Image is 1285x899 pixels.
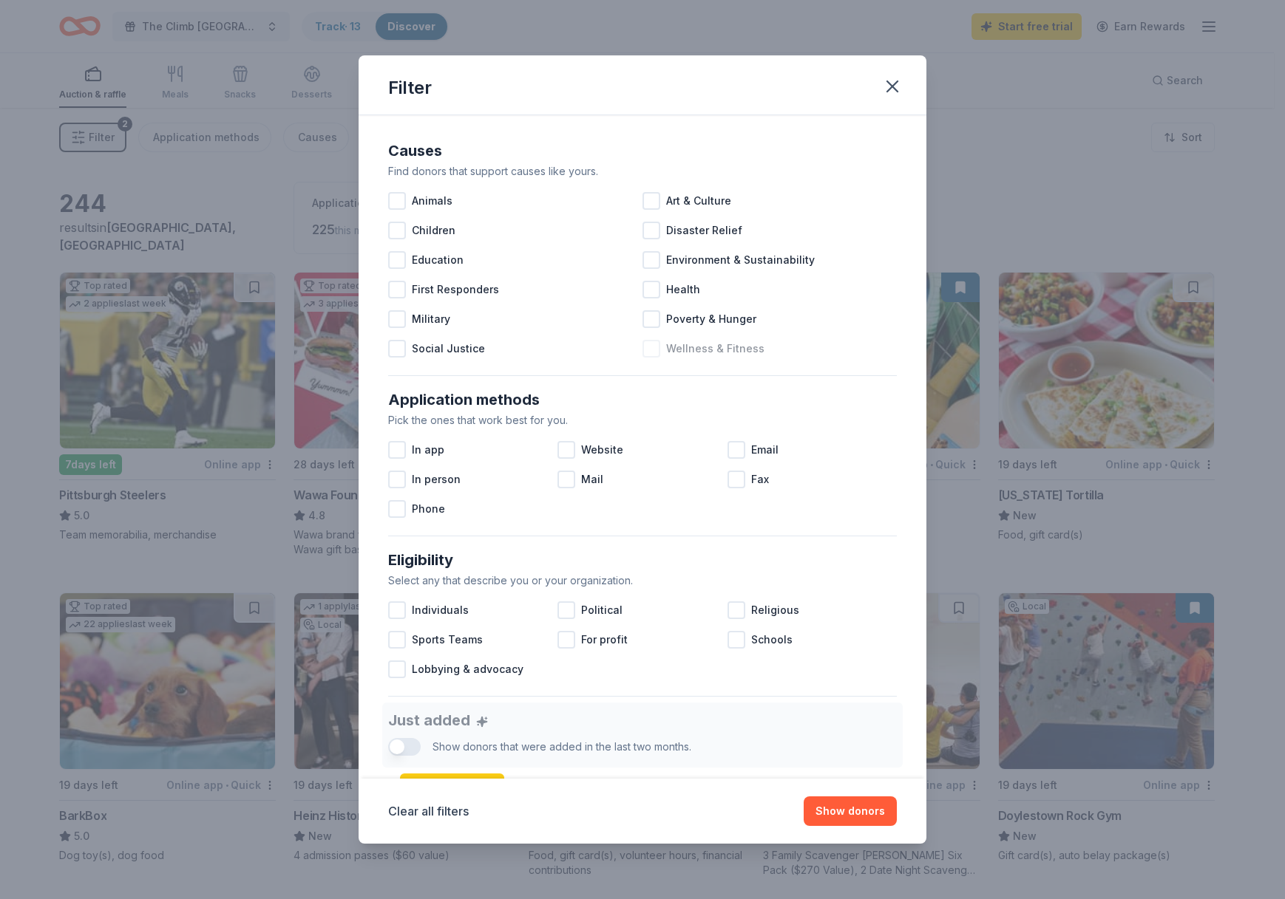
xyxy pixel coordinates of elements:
span: Military [412,310,450,328]
span: Lobbying & advocacy [412,660,523,678]
span: Environment & Sustainability [666,251,815,269]
button: Show donors [804,796,897,826]
span: Social Justice [412,340,485,358]
div: Pick the ones that work best for you. [388,411,897,429]
span: Art & Culture [666,192,731,210]
span: Sports Teams [412,631,483,649]
span: For profit [581,631,628,649]
div: Select any that describe you or your organization. [388,572,897,589]
span: Individuals [412,601,469,619]
span: Email [751,441,779,459]
div: Eligibility [388,548,897,572]
span: Political [581,601,623,619]
div: Application methods [388,388,897,411]
span: Poverty & Hunger [666,310,756,328]
span: Schools [751,631,793,649]
span: Disaster Relief [666,222,742,239]
span: Fax [751,471,769,488]
span: Animals [412,192,452,210]
button: Clear all filters [388,802,469,820]
span: Mail [581,471,603,488]
span: Health [666,281,700,298]
span: Education [412,251,464,269]
span: Phone [412,500,445,518]
span: Wellness & Fitness [666,340,764,358]
span: In app [412,441,444,459]
div: Find donors that support causes like yours. [388,163,897,180]
div: Causes [388,139,897,163]
span: Religious [751,601,799,619]
div: Filter [388,76,432,100]
span: In person [412,471,461,488]
span: Children [412,222,455,239]
span: First Responders [412,281,499,298]
span: Website [581,441,623,459]
a: Start free trial [400,773,504,800]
